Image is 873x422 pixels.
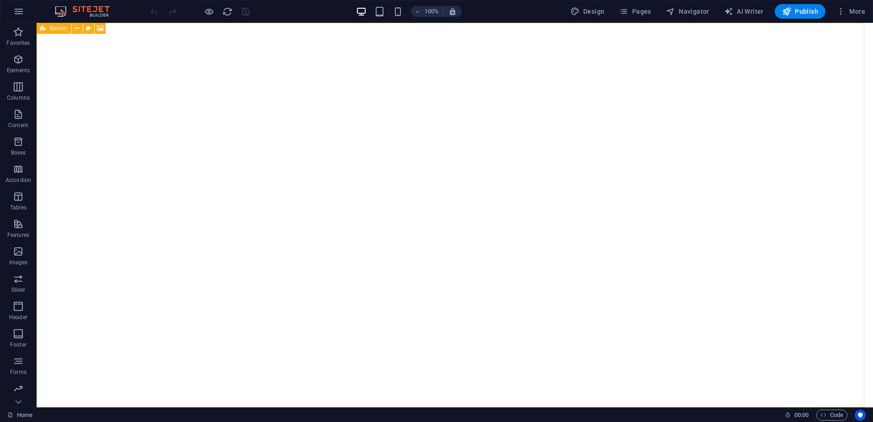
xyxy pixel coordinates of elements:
button: Click here to leave preview mode and continue editing [203,6,214,17]
p: Boxes [11,149,26,156]
button: Navigator [662,4,713,19]
p: Header [9,314,27,321]
p: Features [7,231,29,239]
button: AI Writer [720,4,767,19]
i: On resize automatically adjust zoom level to fit chosen device. [448,7,457,16]
span: More [836,7,865,16]
h6: 100% [425,6,439,17]
p: Forms [10,369,27,376]
button: More [833,4,869,19]
p: Marketing [5,396,31,403]
button: Code [816,410,847,421]
p: Images [9,259,28,266]
button: Pages [615,4,655,19]
p: Elements [7,67,30,74]
div: Design (Ctrl+Alt+Y) [567,4,608,19]
p: Favorites [6,39,30,47]
p: Footer [10,341,27,348]
span: AI Writer [724,7,764,16]
button: Design [567,4,608,19]
p: Columns [7,94,30,101]
p: Slider [11,286,26,294]
p: Accordion [5,176,31,184]
button: Usercentrics [855,410,866,421]
i: Reload page [222,6,233,17]
span: Code [820,410,843,421]
span: Banner [50,26,68,31]
img: Editor Logo [53,6,121,17]
span: Navigator [666,7,709,16]
h6: Session time [785,410,809,421]
a: Click to cancel selection. Double-click to open Pages [7,410,32,421]
span: : [801,411,802,418]
span: Publish [782,7,818,16]
button: 100% [411,6,443,17]
button: reload [222,6,233,17]
span: Pages [619,7,651,16]
p: Tables [10,204,27,211]
span: 00 00 [794,410,809,421]
span: Design [570,7,605,16]
p: Content [8,122,28,129]
button: Publish [775,4,825,19]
